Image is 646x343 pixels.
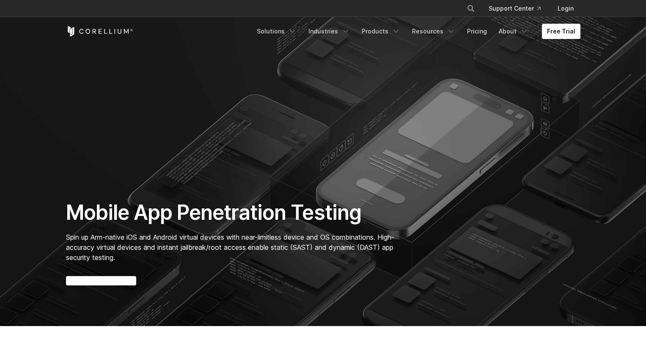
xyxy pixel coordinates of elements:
[407,24,460,39] a: Resources
[463,1,478,16] button: Search
[357,24,405,39] a: Products
[456,1,580,16] div: Navigation Menu
[252,24,302,39] a: Solutions
[252,24,580,39] div: Navigation Menu
[303,24,355,39] a: Industries
[482,1,547,16] a: Support Center
[462,24,492,39] a: Pricing
[551,1,580,16] a: Login
[66,233,394,262] span: Spin up Arm-native iOS and Android virtual devices with near-limitless device and OS combinations...
[66,26,133,36] a: Corellium Home
[66,200,403,225] h1: Mobile App Penetration Testing
[494,24,533,39] a: About
[542,24,580,39] a: Free Trial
